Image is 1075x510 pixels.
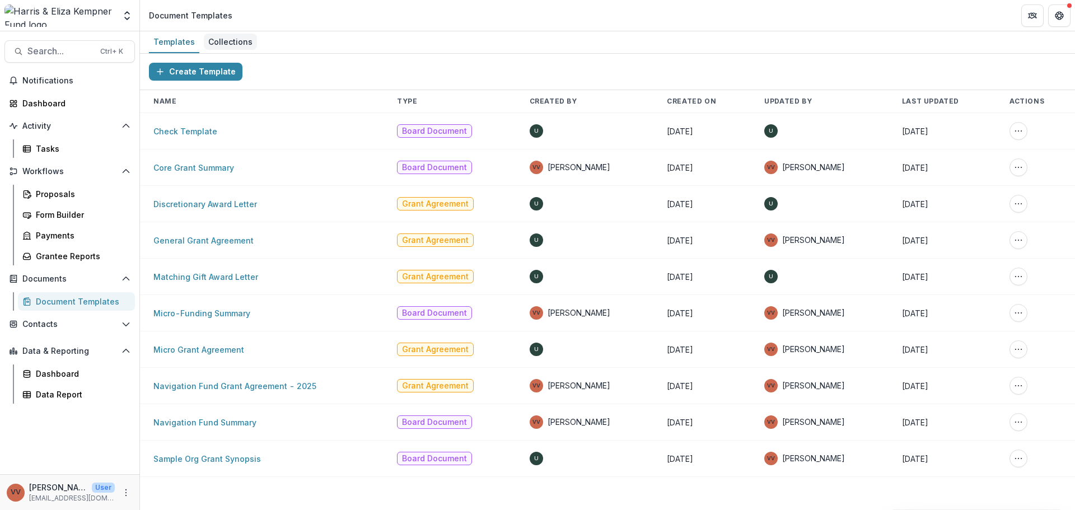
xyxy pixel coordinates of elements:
[782,344,845,355] span: [PERSON_NAME]
[1009,377,1027,395] button: More Action
[18,139,135,158] a: Tasks
[653,90,751,113] th: Created On
[4,162,135,180] button: Open Workflows
[1009,122,1027,140] button: More Action
[4,315,135,333] button: Open Contacts
[4,342,135,360] button: Open Data & Reporting
[22,167,117,176] span: Workflows
[532,310,540,316] div: Vivian Victoria
[1009,231,1027,249] button: More Action
[902,454,928,464] span: [DATE]
[769,128,773,134] div: Unknown
[36,296,126,307] div: Document Templates
[532,419,540,425] div: Vivian Victoria
[153,199,257,209] a: Discretionary Award Letter
[534,274,539,279] div: Unknown
[149,31,199,53] a: Templates
[667,308,693,318] span: [DATE]
[36,368,126,380] div: Dashboard
[667,163,693,172] span: [DATE]
[1021,4,1044,27] button: Partners
[534,128,539,134] div: Unknown
[534,237,539,243] div: Unknown
[769,201,773,207] div: Unknown
[532,383,540,389] div: Vivian Victoria
[667,236,693,245] span: [DATE]
[36,250,126,262] div: Grantee Reports
[11,489,21,496] div: Vivian Victoria
[782,380,845,391] span: [PERSON_NAME]
[4,270,135,288] button: Open Documents
[902,418,928,427] span: [DATE]
[18,364,135,383] a: Dashboard
[534,456,539,461] div: Unknown
[18,292,135,311] a: Document Templates
[119,4,135,27] button: Open entity switcher
[767,419,775,425] div: Vivian Victoria
[149,34,199,50] div: Templates
[782,453,845,464] span: [PERSON_NAME]
[516,90,654,113] th: Created By
[782,307,845,319] span: [PERSON_NAME]
[902,199,928,209] span: [DATE]
[98,45,125,58] div: Ctrl + K
[767,310,775,316] div: Vivian Victoria
[22,121,117,131] span: Activity
[153,163,234,172] a: Core Grant Summary
[402,272,469,282] span: Grant Agreement
[782,162,845,173] span: [PERSON_NAME]
[36,188,126,200] div: Proposals
[153,454,261,464] a: Sample Org Grant Synopsis
[548,162,610,173] span: [PERSON_NAME]
[667,345,693,354] span: [DATE]
[902,272,928,282] span: [DATE]
[667,381,693,391] span: [DATE]
[119,486,133,499] button: More
[1009,195,1027,213] button: More Action
[996,90,1075,113] th: Actions
[27,46,94,57] span: Search...
[402,308,467,318] span: Board Document
[767,456,775,461] div: Vivian Victoria
[548,380,610,391] span: [PERSON_NAME]
[204,31,257,53] a: Collections
[902,308,928,318] span: [DATE]
[4,40,135,63] button: Search...
[782,235,845,246] span: [PERSON_NAME]
[18,226,135,245] a: Payments
[22,347,117,356] span: Data & Reporting
[902,236,928,245] span: [DATE]
[29,481,87,493] p: [PERSON_NAME]
[769,274,773,279] div: Unknown
[548,307,610,319] span: [PERSON_NAME]
[667,127,693,136] span: [DATE]
[140,90,384,113] th: Name
[767,165,775,170] div: Vivian Victoria
[22,320,117,329] span: Contacts
[4,4,115,27] img: Harris & Eliza Kempner Fund logo
[153,308,250,318] a: Micro-Funding Summary
[4,72,135,90] button: Notifications
[153,381,317,391] a: Navigation Fund Grant Agreement - 2025
[902,127,928,136] span: [DATE]
[384,90,516,113] th: Type
[402,418,467,427] span: Board Document
[153,418,256,427] a: Navigation Fund Summary
[36,143,126,155] div: Tasks
[667,272,693,282] span: [DATE]
[402,236,469,245] span: Grant Agreement
[402,163,467,172] span: Board Document
[1048,4,1071,27] button: Get Help
[144,7,237,24] nav: breadcrumb
[153,345,244,354] a: Micro Grant Agreement
[149,63,242,81] button: Create Template
[534,201,539,207] div: Unknown
[36,209,126,221] div: Form Builder
[1009,304,1027,322] button: More Action
[751,90,889,113] th: Updated By
[667,418,693,427] span: [DATE]
[204,34,257,50] div: Collections
[36,389,126,400] div: Data Report
[153,272,258,282] a: Matching Gift Award Letter
[36,230,126,241] div: Payments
